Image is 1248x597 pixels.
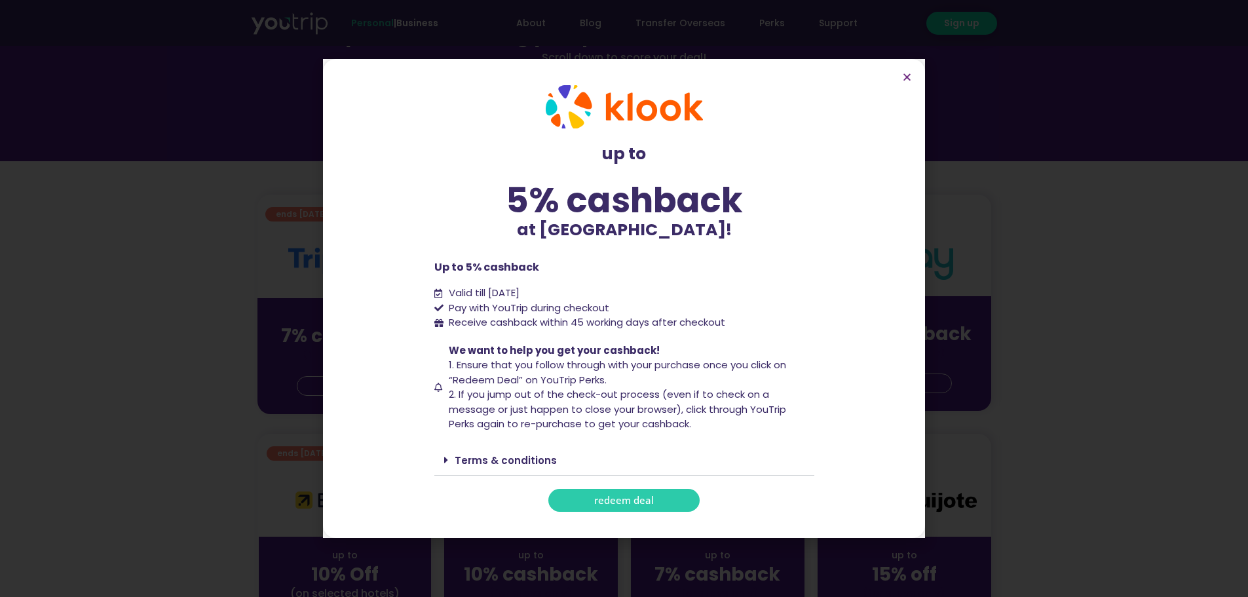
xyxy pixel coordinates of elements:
div: 5% cashback [434,183,814,218]
p: Up to 5% cashback [434,260,814,275]
p: up to [434,142,814,166]
div: Terms & conditions [434,445,814,476]
a: redeem deal [548,489,700,512]
span: Valid till [DATE] [445,286,520,301]
span: 1. Ensure that you follow through with your purchase once you click on “Redeem Deal” on YouTrip P... [449,358,786,387]
p: at [GEOGRAPHIC_DATA]! [434,218,814,242]
span: Receive cashback within 45 working days after checkout [445,315,725,330]
a: Terms & conditions [455,453,557,467]
a: Close [902,72,912,82]
span: We want to help you get your cashback! [449,343,660,357]
span: Pay with YouTrip during checkout [445,301,609,316]
span: 2. If you jump out of the check-out process (even if to check on a message or just happen to clos... [449,387,786,431]
span: redeem deal [594,495,654,505]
